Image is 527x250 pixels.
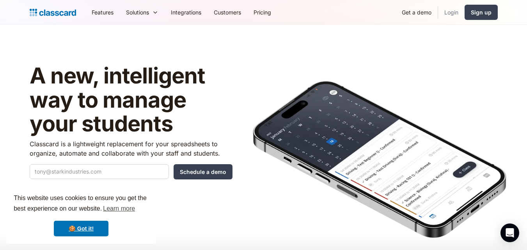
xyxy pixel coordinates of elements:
[465,5,498,20] a: Sign up
[14,193,149,215] span: This website uses cookies to ensure you get the best experience on our website.
[30,185,232,195] p: 24/7 support — data migration assistance.
[126,8,149,16] div: Solutions
[174,164,232,179] input: Schedule a demo
[54,221,108,236] a: dismiss cookie message
[438,4,465,21] a: Login
[30,64,232,136] h1: A new, intelligent way to manage your students
[102,203,136,215] a: learn more about cookies
[500,223,519,242] div: Open Intercom Messenger
[208,4,247,21] a: Customers
[30,164,169,179] input: tony@starkindustries.com
[471,8,492,16] div: Sign up
[30,164,232,179] form: Quick Demo Form
[30,139,232,158] p: Classcard is a lightweight replacement for your spreadsheets to organize, automate and collaborat...
[165,4,208,21] a: Integrations
[120,4,165,21] div: Solutions
[30,7,76,18] a: Logo
[85,4,120,21] a: Features
[247,4,277,21] a: Pricing
[396,4,438,21] a: Get a demo
[6,186,156,244] div: cookieconsent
